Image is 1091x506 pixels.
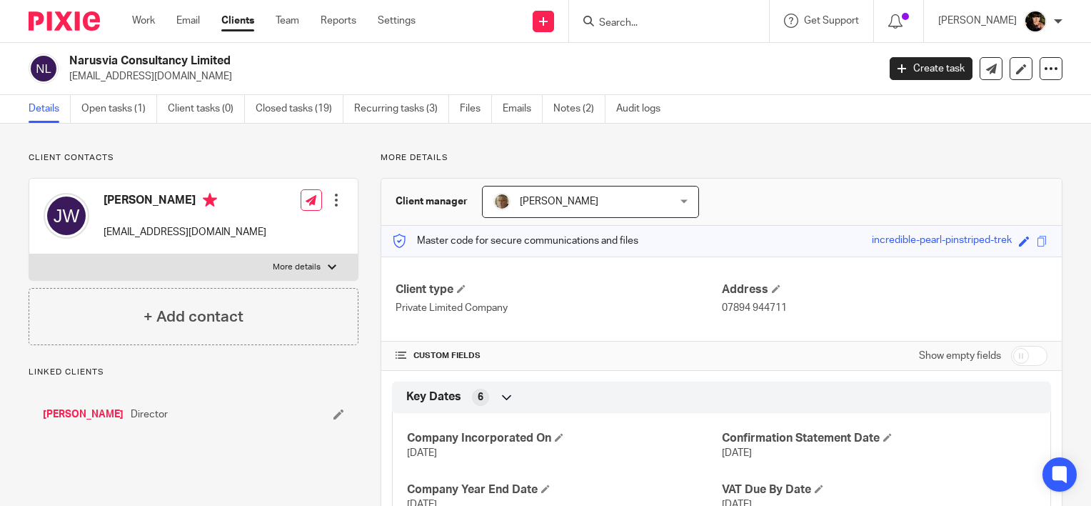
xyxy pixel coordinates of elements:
[938,14,1017,28] p: [PERSON_NAME]
[29,95,71,123] a: Details
[460,95,492,123] a: Files
[256,95,343,123] a: Closed tasks (19)
[29,152,358,164] p: Client contacts
[29,54,59,84] img: svg%3E
[396,350,721,362] h4: CUSTOM FIELDS
[919,349,1001,363] label: Show empty fields
[29,367,358,378] p: Linked clients
[176,14,200,28] a: Email
[722,282,1047,297] h4: Address
[396,282,721,297] h4: Client type
[890,57,972,80] a: Create task
[81,95,157,123] a: Open tasks (1)
[273,262,321,273] p: More details
[144,306,243,328] h4: + Add contact
[407,482,721,497] h4: Company Year End Date
[104,225,266,239] p: [EMAIL_ADDRESS][DOMAIN_NAME]
[132,14,155,28] a: Work
[493,193,511,210] img: profile%20pic%204.JPG
[598,17,726,30] input: Search
[872,233,1012,249] div: incredible-pearl-pinstriped-trek
[407,448,437,458] span: [DATE]
[406,390,461,405] span: Key Dates
[503,95,543,123] a: Emails
[804,16,859,26] span: Get Support
[392,234,638,248] p: Master code for secure communications and files
[321,14,356,28] a: Reports
[104,193,266,211] h4: [PERSON_NAME]
[381,152,1062,164] p: More details
[722,482,1036,497] h4: VAT Due By Date
[722,448,752,458] span: [DATE]
[616,95,671,123] a: Audit logs
[69,69,868,84] p: [EMAIL_ADDRESS][DOMAIN_NAME]
[722,301,1047,315] p: 07894 944711
[203,193,217,207] i: Primary
[553,95,605,123] a: Notes (2)
[29,11,100,31] img: Pixie
[43,407,124,422] a: [PERSON_NAME]
[478,390,483,405] span: 6
[131,407,168,422] span: Director
[44,193,89,239] img: svg%3E
[378,14,416,28] a: Settings
[168,95,245,123] a: Client tasks (0)
[69,54,708,69] h2: Narusvia Consultancy Limited
[396,301,721,315] p: Private Limited Company
[520,197,598,207] span: [PERSON_NAME]
[276,14,299,28] a: Team
[354,95,449,123] a: Recurring tasks (3)
[221,14,254,28] a: Clients
[396,194,468,209] h3: Client manager
[1024,10,1047,33] img: 20210723_200136.jpg
[407,431,721,446] h4: Company Incorporated On
[722,431,1036,446] h4: Confirmation Statement Date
